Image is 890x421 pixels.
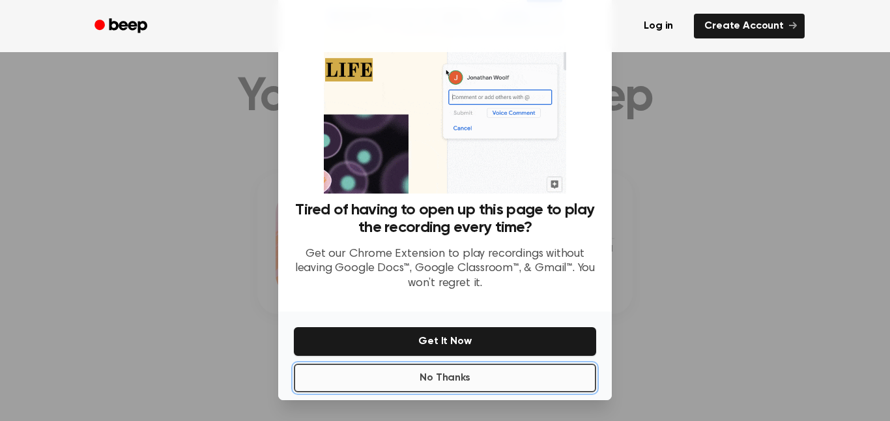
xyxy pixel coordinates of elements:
[631,11,686,41] a: Log in
[694,14,805,38] a: Create Account
[294,327,596,356] button: Get It Now
[294,201,596,237] h3: Tired of having to open up this page to play the recording every time?
[294,364,596,392] button: No Thanks
[85,14,159,39] a: Beep
[294,247,596,291] p: Get our Chrome Extension to play recordings without leaving Google Docs™, Google Classroom™, & Gm...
